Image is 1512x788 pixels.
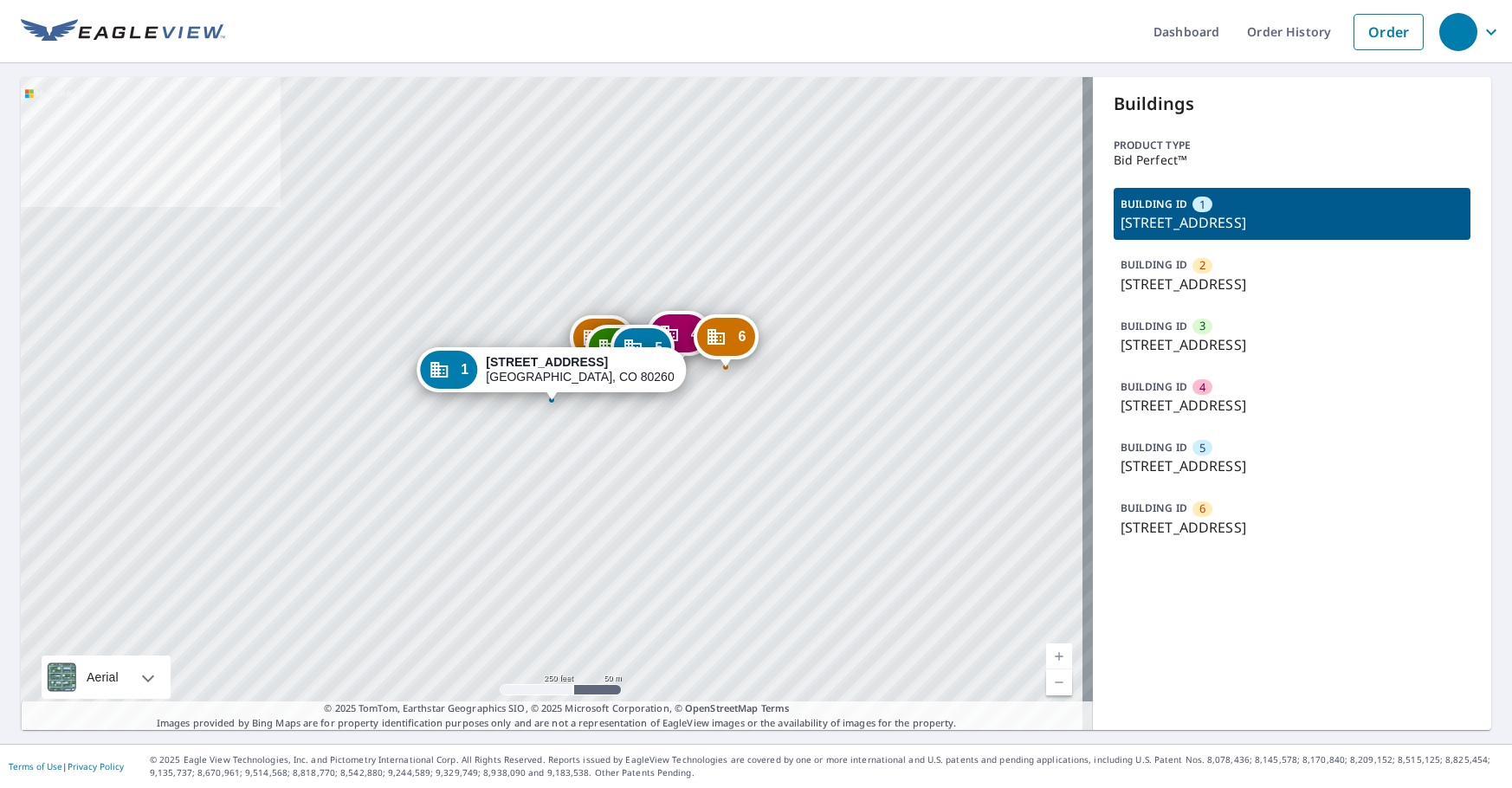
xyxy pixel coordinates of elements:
[42,656,171,699] div: Aerial
[1121,334,1464,355] p: [STREET_ADDRESS]
[761,701,790,714] a: Terms
[585,325,649,378] div: Dropped pin, building 3, Commercial property, 8444 Pecos St Denver, CO 80260
[1121,455,1464,476] p: [STREET_ADDRESS]
[1199,318,1205,334] span: 3
[647,311,711,365] div: Dropped pin, building 4, Commercial property, 8444 Pecos St Denver, CO 80260
[1121,395,1464,416] p: [STREET_ADDRESS]
[21,701,1093,730] p: Images provided by Bing Maps are for property identification purposes only and are not a represen...
[1121,212,1464,233] p: [STREET_ADDRESS]
[1121,319,1187,333] p: BUILDING ID
[1046,669,1072,695] a: Current Level 17, Zoom Out
[9,761,124,772] p: |
[324,701,789,716] span: © 2025 TomTom, Earthstar Geographics SIO, © 2025 Microsoft Corporation, ©
[461,363,468,376] span: 1
[738,330,746,343] span: 6
[150,753,1503,779] p: © 2025 Eagle View Technologies, Inc. and Pictometry International Corp. All Rights Reserved. Repo...
[1121,257,1187,272] p: BUILDING ID
[1354,14,1424,50] a: Order
[1199,501,1205,517] span: 6
[1199,257,1205,274] span: 2
[694,314,758,368] div: Dropped pin, building 6, Commercial property, 8444 Pecos St Denver, CO 80260
[1121,274,1464,294] p: [STREET_ADDRESS]
[417,347,686,401] div: Dropped pin, building 1, Commercial property, 8444 Pecos St Denver, CO 80260
[1199,440,1205,456] span: 5
[21,19,225,45] img: EV Logo
[691,327,699,340] span: 4
[1114,91,1471,117] p: Buildings
[611,325,675,378] div: Dropped pin, building 5, Commercial property, 8444 Pecos St Denver, CO 80260
[68,760,124,772] a: Privacy Policy
[9,760,62,772] a: Terms of Use
[1121,501,1187,515] p: BUILDING ID
[1121,197,1187,211] p: BUILDING ID
[1121,379,1187,394] p: BUILDING ID
[1121,440,1187,455] p: BUILDING ID
[1199,197,1205,213] span: 1
[1114,153,1471,167] p: Bid Perfect™
[570,315,634,369] div: Dropped pin, building 2, Commercial property, 8444 Pecos St Denver, CO 80260
[1121,517,1464,538] p: [STREET_ADDRESS]
[486,355,674,384] div: [GEOGRAPHIC_DATA], CO 80260
[1199,379,1205,396] span: 4
[486,355,608,369] strong: [STREET_ADDRESS]
[1046,643,1072,669] a: Current Level 17, Zoom In
[1114,138,1471,153] p: Product type
[81,656,124,699] div: Aerial
[685,701,758,714] a: OpenStreetMap
[655,341,662,354] span: 5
